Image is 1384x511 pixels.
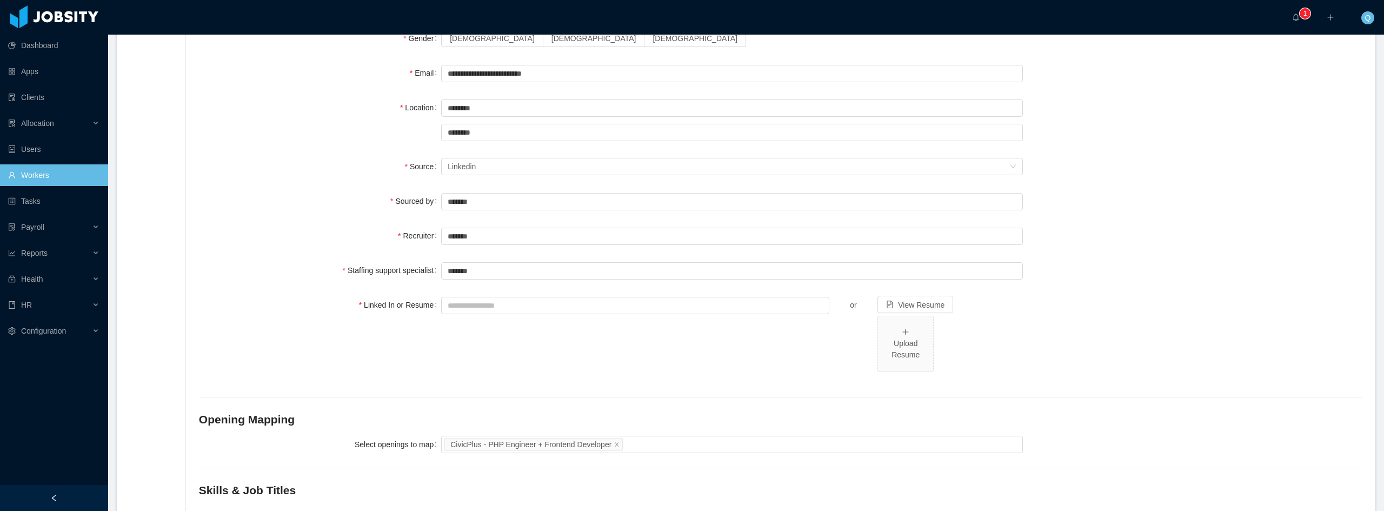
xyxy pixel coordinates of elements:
i: icon: plus [902,328,909,336]
div: Linkedin [448,158,476,175]
span: [DEMOGRAPHIC_DATA] [450,34,535,43]
label: Sourced by [390,197,441,205]
a: icon: robotUsers [8,138,99,160]
span: Configuration [21,327,66,335]
a: icon: profileTasks [8,190,99,212]
a: icon: pie-chartDashboard [8,35,99,56]
span: HR [21,301,32,309]
a: icon: appstoreApps [8,61,99,82]
span: icon: plusUpload Resume [878,316,933,371]
div: or [829,294,878,316]
span: Allocation [21,119,54,128]
span: Health [21,275,43,283]
input: Select openings to map [625,438,631,451]
i: icon: close [614,441,620,448]
label: Source [404,162,441,171]
h2: Skills & Job Titles [199,482,1362,499]
span: Reports [21,249,48,257]
a: icon: userWorkers [8,164,99,186]
i: icon: line-chart [8,249,16,257]
label: Gender [403,34,441,43]
label: Recruiter [398,231,441,240]
a: icon: auditClients [8,87,99,108]
i: icon: setting [8,327,16,335]
label: Location [400,103,441,112]
input: Linked In or Resume [441,297,829,314]
label: Email [410,69,441,77]
i: icon: medicine-box [8,275,16,283]
li: CivicPlus - PHP Engineer + Frontend Developer [444,438,623,451]
i: icon: solution [8,120,16,127]
div: Upload Resume [882,338,929,361]
input: Email [441,65,1023,82]
i: icon: book [8,301,16,309]
h2: Opening Mapping [199,411,1362,428]
label: Linked In or Resume [359,301,442,309]
i: icon: plus [1327,14,1334,21]
i: icon: bell [1292,14,1300,21]
div: CivicPlus - PHP Engineer + Frontend Developer [450,439,611,450]
span: [DEMOGRAPHIC_DATA] [551,34,636,43]
span: Payroll [21,223,44,231]
sup: 1 [1300,8,1310,19]
label: Staffing support specialist [343,266,442,275]
a: icon: file-textView Resume [877,296,953,313]
p: 1 [1303,8,1307,19]
label: Select openings to map [355,440,441,449]
span: [DEMOGRAPHIC_DATA] [653,34,737,43]
span: Q [1365,11,1371,24]
i: icon: file-protect [8,223,16,231]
